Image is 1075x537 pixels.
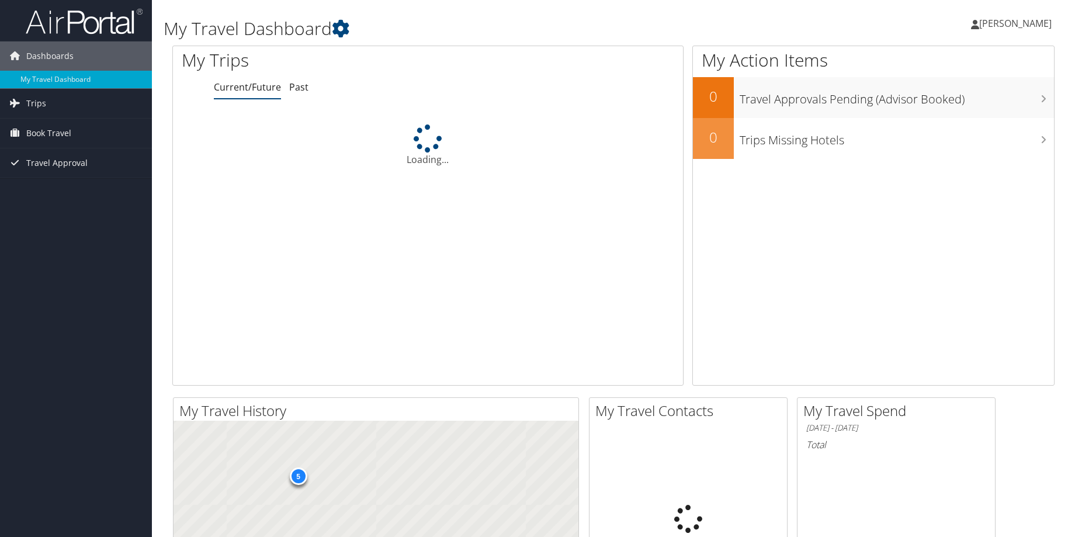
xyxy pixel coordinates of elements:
[289,81,308,93] a: Past
[164,16,764,41] h1: My Travel Dashboard
[740,85,1054,108] h3: Travel Approvals Pending (Advisor Booked)
[803,401,995,421] h2: My Travel Spend
[26,8,143,35] img: airportal-logo.png
[26,89,46,118] span: Trips
[693,48,1054,72] h1: My Action Items
[806,438,986,451] h6: Total
[26,41,74,71] span: Dashboards
[979,17,1052,30] span: [PERSON_NAME]
[182,48,462,72] h1: My Trips
[693,127,734,147] h2: 0
[806,422,986,434] h6: [DATE] - [DATE]
[26,119,71,148] span: Book Travel
[214,81,281,93] a: Current/Future
[693,118,1054,159] a: 0Trips Missing Hotels
[289,467,307,485] div: 5
[740,126,1054,148] h3: Trips Missing Hotels
[595,401,787,421] h2: My Travel Contacts
[693,86,734,106] h2: 0
[693,77,1054,118] a: 0Travel Approvals Pending (Advisor Booked)
[26,148,88,178] span: Travel Approval
[173,124,683,167] div: Loading...
[971,6,1063,41] a: [PERSON_NAME]
[179,401,578,421] h2: My Travel History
